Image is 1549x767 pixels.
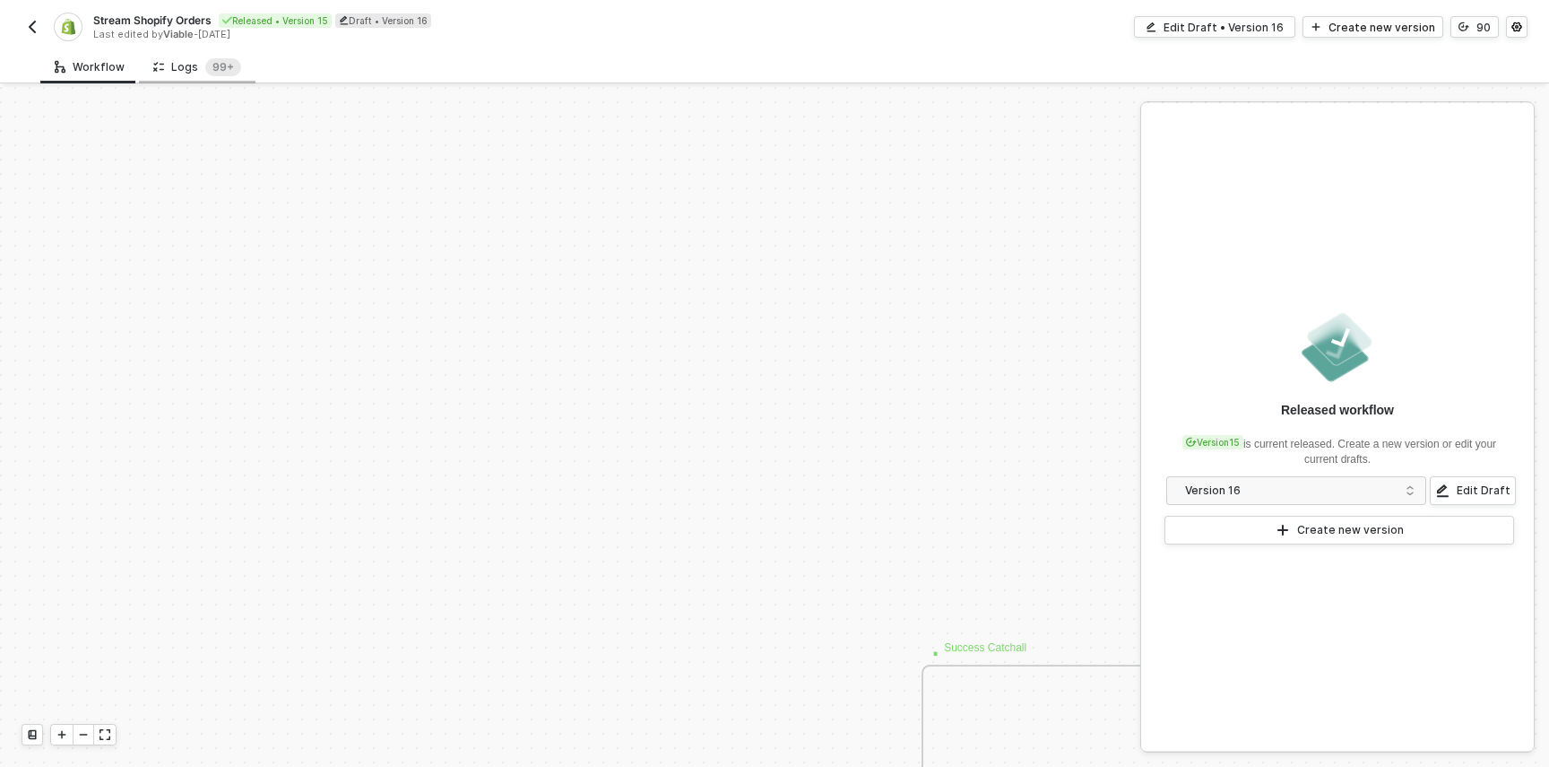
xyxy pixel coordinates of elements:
div: Released • Version 15 [219,13,332,28]
span: icon-edit [1146,22,1156,32]
button: Edit Draft [1430,476,1516,505]
span: icon-settings [1511,22,1522,32]
span: icon-play [1276,523,1290,537]
span: icon-versioning [1186,437,1197,448]
div: Edit Draft [1457,484,1510,498]
span: icon-edit [339,15,349,25]
div: Workflow [55,60,125,74]
span: icon-play [56,729,67,740]
div: Version 15 [1182,435,1243,449]
span: icon-expand [100,729,110,740]
span: Stream Shopify Orders [93,13,212,28]
img: integration-icon [60,19,75,35]
div: Create new version [1328,20,1435,35]
div: Success Catchall [930,640,1038,680]
img: back [25,20,39,34]
sup: 1031 [205,58,241,76]
span: · [930,623,940,680]
button: Edit Draft • Version 16 [1134,16,1295,38]
div: Version 16 [1185,481,1396,501]
span: icon-edit [1435,484,1449,498]
div: 90 [1476,20,1491,35]
div: Create new version [1297,523,1404,537]
div: Edit Draft • Version 16 [1164,20,1284,35]
button: 90 [1450,16,1499,38]
span: icon-versioning [1458,22,1469,32]
div: is current released. Create a new version or edit your current drafts. [1163,426,1512,467]
span: icon-play [1311,22,1321,32]
div: Released workflow [1281,401,1394,419]
div: Last edited by - [DATE] [93,28,773,41]
div: Draft • Version 16 [335,13,431,28]
span: icon-minus [78,729,89,740]
button: back [22,16,43,38]
button: Create new version [1302,16,1443,38]
button: Create new version [1164,516,1514,545]
span: Viable [163,28,194,40]
div: Logs [153,58,241,76]
img: released.png [1298,308,1377,387]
